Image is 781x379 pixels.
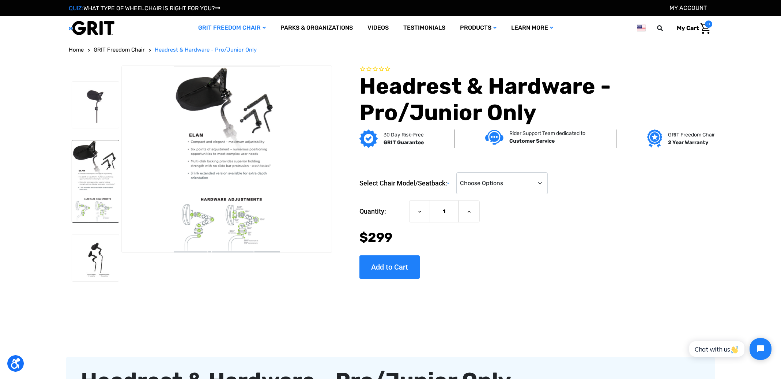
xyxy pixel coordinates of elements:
[504,16,561,40] a: Learn More
[671,20,712,36] a: Cart with 0 items
[359,230,392,245] span: $299
[94,46,145,54] a: GRIT Freedom Chair
[69,46,84,53] span: Home
[660,20,671,36] input: Search
[509,138,555,144] strong: Customer Service
[69,5,220,12] a: QUIZ:WHAT TYPE OF WHEELCHAIR IS RIGHT FOR YOU?
[191,16,273,40] a: GRIT Freedom Chair
[677,25,699,31] span: My Cart
[69,20,114,35] img: GRIT All-Terrain Wheelchair and Mobility Equipment
[155,46,257,53] span: Headrest & Hardware - Pro/Junior Only
[668,131,715,139] p: GRIT Freedom Chair
[453,16,504,40] a: Products
[485,130,503,145] img: Customer service
[72,234,119,281] img: Headrest & Hardware - Pro/Junior Only
[72,140,119,222] img: Headrest & Hardware - Pro/Junior Only
[359,172,453,195] label: Select Chair Model/Seatback:
[360,16,396,40] a: Videos
[509,130,585,137] p: Rider Support Team dedicated to
[396,16,453,40] a: Testimonials
[359,73,712,126] h1: Headrest & Hardware - Pro/Junior Only
[705,20,712,28] span: 0
[273,16,360,40] a: Parks & Organizations
[359,200,405,222] label: Quantity:
[69,46,84,54] a: Home
[637,23,646,33] img: us.png
[669,4,707,11] a: Account
[155,46,257,54] a: Headrest & Hardware - Pro/Junior Only
[122,66,332,253] img: Headrest & Hardware - Pro/Junior Only
[359,65,712,74] span: Rated 0.0 out of 5 stars 0 reviews
[384,139,424,146] strong: GRIT Guarantee
[69,46,712,54] nav: Breadcrumb
[359,130,378,148] img: GRIT Guarantee
[69,5,83,12] span: QUIZ:
[647,130,662,148] img: Grit freedom
[668,139,708,146] strong: 2 Year Warranty
[359,255,420,279] input: Add to Cart
[94,46,145,53] span: GRIT Freedom Chair
[72,82,119,128] img: Headrest & Hardware - Pro/Junior Only
[681,332,778,366] iframe: Tidio Chat
[700,23,710,34] img: Cart
[384,131,424,139] p: 30 Day Risk-Free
